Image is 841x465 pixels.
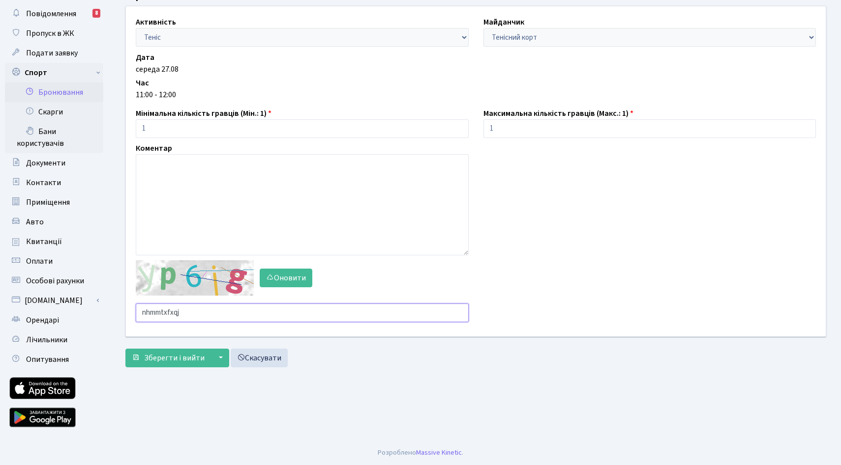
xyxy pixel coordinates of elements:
input: Введіть текст із зображення [136,303,469,322]
a: Бани користувачів [5,122,103,153]
label: Майданчик [483,16,524,28]
span: Документи [26,158,65,168]
a: Скарги [5,102,103,122]
button: Оновити [260,269,312,287]
span: Пропуск в ЖК [26,28,74,39]
a: Подати заявку [5,43,103,63]
a: Опитування [5,350,103,369]
a: Скасувати [231,349,288,367]
label: Мінімальна кількість гравців (Мін.: 1) [136,108,271,119]
a: Пропуск в ЖК [5,24,103,43]
span: Особові рахунки [26,275,84,286]
span: Квитанції [26,236,62,247]
span: Оплати [26,256,53,267]
div: 11:00 - 12:00 [136,89,816,101]
span: Лічильники [26,334,67,345]
a: Лічильники [5,330,103,350]
span: Контакти [26,177,61,188]
a: Приміщення [5,192,103,212]
span: Подати заявку [26,48,78,58]
span: Опитування [26,354,69,365]
span: Повідомлення [26,8,76,19]
a: Спорт [5,63,103,82]
label: Максимальна кількість гравців (Макс.: 1) [483,108,633,119]
span: Орендарі [26,315,59,326]
a: Квитанції [5,232,103,251]
span: Зберегти і вийти [144,353,205,363]
a: Бронювання [5,82,103,102]
a: Повідомлення8 [5,4,103,24]
span: Приміщення [26,197,70,208]
span: Авто [26,217,44,227]
a: Особові рахунки [5,271,103,291]
a: Контакти [5,173,103,192]
a: Документи [5,153,103,173]
a: Авто [5,212,103,232]
button: Зберегти і вийти [125,349,211,367]
a: Орендарі [5,310,103,330]
div: Розроблено . [378,447,463,458]
a: Оплати [5,251,103,271]
a: [DOMAIN_NAME] [5,291,103,310]
label: Активність [136,16,176,28]
a: Massive Kinetic [416,447,462,458]
div: середа 27.08 [136,63,816,75]
label: Дата [136,52,154,63]
label: Коментар [136,142,172,154]
label: Час [136,77,149,89]
img: default [136,260,254,296]
div: 8 [92,9,100,18]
